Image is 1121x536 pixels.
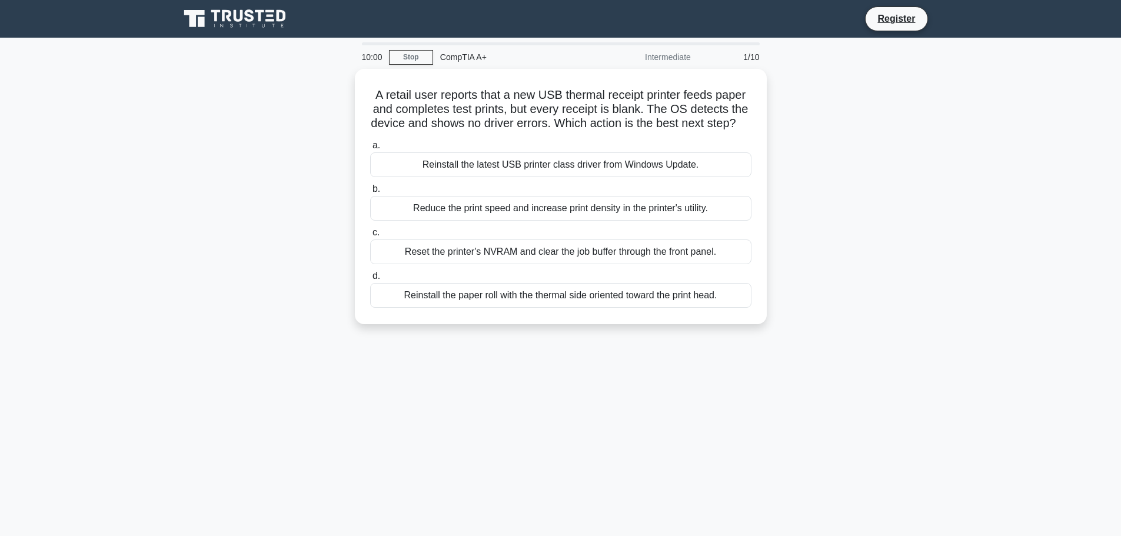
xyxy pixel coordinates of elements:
[389,50,433,65] a: Stop
[369,88,753,131] h5: A retail user reports that a new USB thermal receipt printer feeds paper and completes test print...
[370,283,751,308] div: Reinstall the paper roll with the thermal side oriented toward the print head.
[372,227,380,237] span: c.
[595,45,698,69] div: Intermediate
[355,45,389,69] div: 10:00
[372,271,380,281] span: d.
[372,140,380,150] span: a.
[870,11,922,26] a: Register
[370,196,751,221] div: Reduce the print speed and increase print density in the printer's utility.
[698,45,767,69] div: 1/10
[433,45,595,69] div: CompTIA A+
[370,152,751,177] div: Reinstall the latest USB printer class driver from Windows Update.
[372,184,380,194] span: b.
[370,239,751,264] div: Reset the printer's NVRAM and clear the job buffer through the front panel.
